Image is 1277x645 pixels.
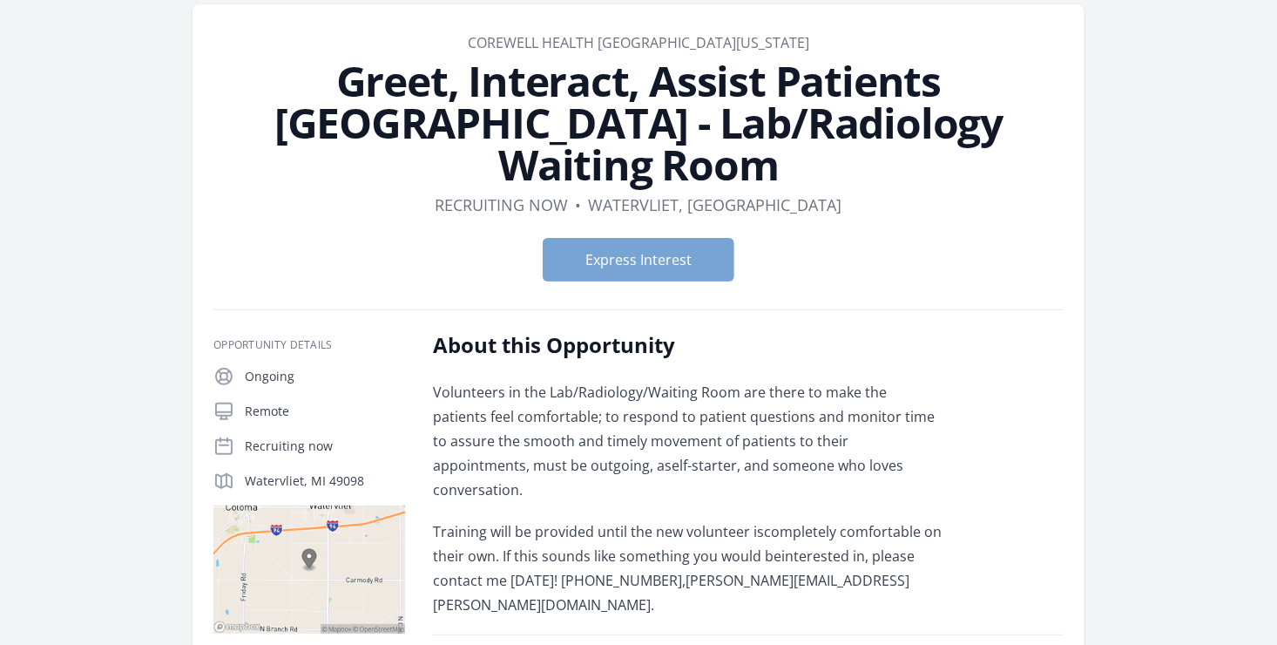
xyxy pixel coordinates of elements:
button: Express Interest [543,238,734,282]
dd: Recruiting now [436,193,569,217]
p: Watervliet, MI 49098 [245,472,405,490]
h3: Opportunity Details [213,338,405,352]
p: Remote [245,403,405,420]
p: Recruiting now [245,438,405,455]
p: Training will be provided until the new volunteer iscompletely comfortable on their own. If this ... [433,519,943,617]
dd: Watervliet, [GEOGRAPHIC_DATA] [589,193,842,217]
img: Map [213,506,405,634]
p: Ongoing [245,368,405,385]
h1: Greet, Interact, Assist Patients [GEOGRAPHIC_DATA] - Lab/Radiology Waiting Room [213,60,1064,186]
div: • [576,193,582,217]
a: Corewell Health [GEOGRAPHIC_DATA][US_STATE] [468,33,809,52]
h2: About this Opportunity [433,331,943,359]
p: Volunteers in the Lab/Radiology/Waiting Room are there to make the patients feel comfortable; to ... [433,380,943,502]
